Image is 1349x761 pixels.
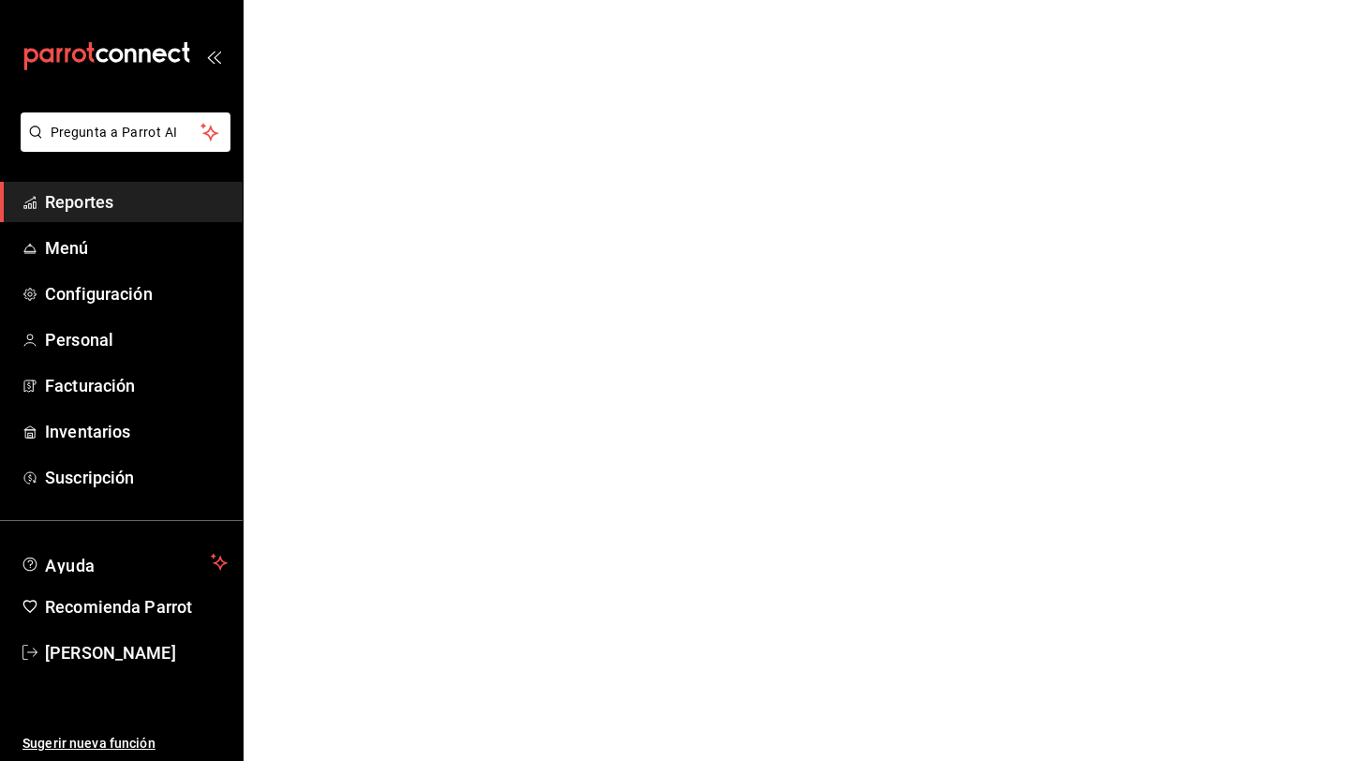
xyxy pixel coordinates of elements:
button: open_drawer_menu [206,49,221,64]
span: Menú [45,235,228,261]
span: Suscripción [45,465,228,490]
span: Ayuda [45,551,203,574]
button: Pregunta a Parrot AI [21,112,230,152]
span: Facturación [45,373,228,398]
span: Configuración [45,281,228,306]
span: Inventarios [45,419,228,444]
span: Pregunta a Parrot AI [51,123,201,142]
span: Personal [45,327,228,352]
a: Pregunta a Parrot AI [13,136,230,156]
span: Reportes [45,189,228,215]
span: Recomienda Parrot [45,594,228,619]
span: Sugerir nueva función [22,734,228,754]
span: [PERSON_NAME] [45,640,228,665]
